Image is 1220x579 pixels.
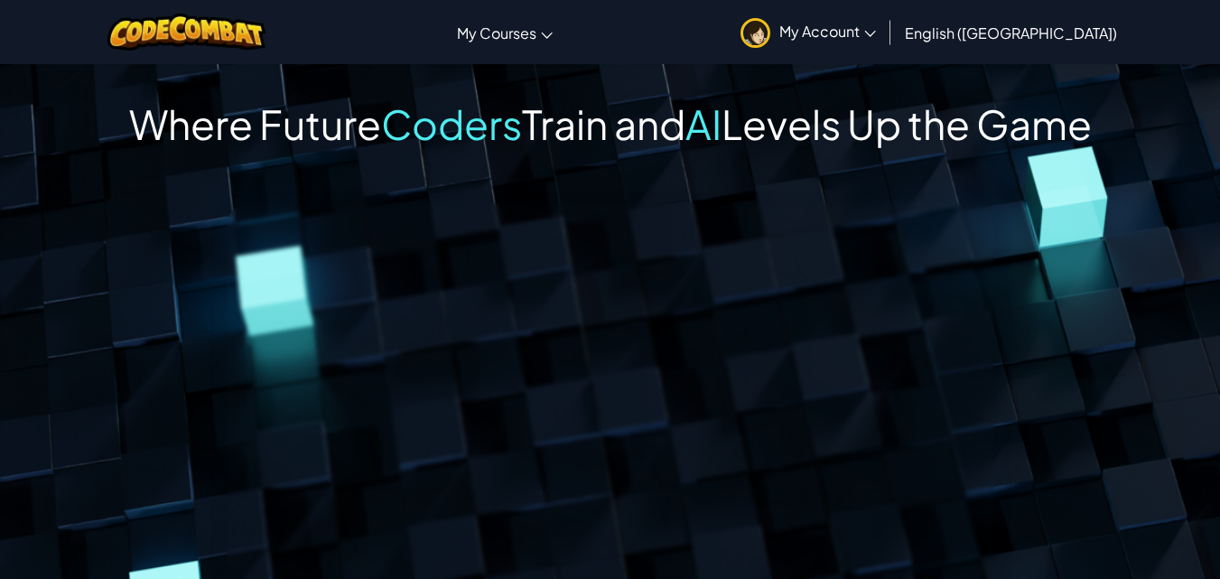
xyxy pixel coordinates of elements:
a: English ([GEOGRAPHIC_DATA]) [896,8,1126,57]
span: English ([GEOGRAPHIC_DATA]) [905,23,1117,42]
a: My Account [731,4,885,61]
a: My Courses [448,8,562,57]
span: AI [685,98,722,149]
span: Levels Up the Game [722,98,1092,149]
span: Coders [381,98,522,149]
span: Where Future [129,98,381,149]
span: My Account [779,22,876,41]
img: avatar [740,18,770,48]
span: Train and [522,98,685,149]
span: My Courses [457,23,536,42]
img: CodeCombat logo [107,14,265,51]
